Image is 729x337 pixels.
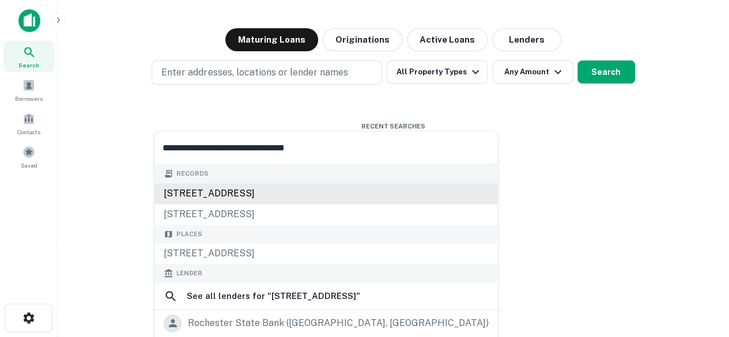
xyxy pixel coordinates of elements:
a: rochester state bank ([GEOGRAPHIC_DATA], [GEOGRAPHIC_DATA]) [154,311,497,335]
span: Search [18,60,39,70]
a: Borrowers [3,74,54,105]
span: Recent Searches [307,122,480,131]
span: Contacts [17,127,40,137]
div: [STREET_ADDRESS] [154,183,497,204]
h6: See all lenders for " [STREET_ADDRESS] " [187,289,360,303]
button: Enter addresses, locations or lender names [152,60,382,85]
span: Lender [176,268,202,278]
button: Lenders [492,28,561,51]
a: Saved [3,141,54,172]
img: capitalize-icon.png [18,9,40,32]
span: Places [176,229,202,239]
p: Enter addresses, locations or lender names [161,66,347,79]
div: [STREET_ADDRESS] [154,243,497,264]
a: Search [3,41,54,72]
button: Originations [323,28,402,51]
iframe: Chat Widget [671,245,729,300]
button: Search [577,60,635,84]
button: All Property Types [387,60,487,84]
div: rochester state bank ([GEOGRAPHIC_DATA], [GEOGRAPHIC_DATA]) [188,315,488,332]
a: Contacts [3,108,54,139]
button: Any Amount [492,60,573,84]
button: Active Loans [407,28,488,51]
div: [STREET_ADDRESS] [154,204,497,225]
span: Borrowers [15,94,43,103]
span: Saved [21,161,37,170]
button: Maturing Loans [225,28,318,51]
span: Records [176,169,209,179]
